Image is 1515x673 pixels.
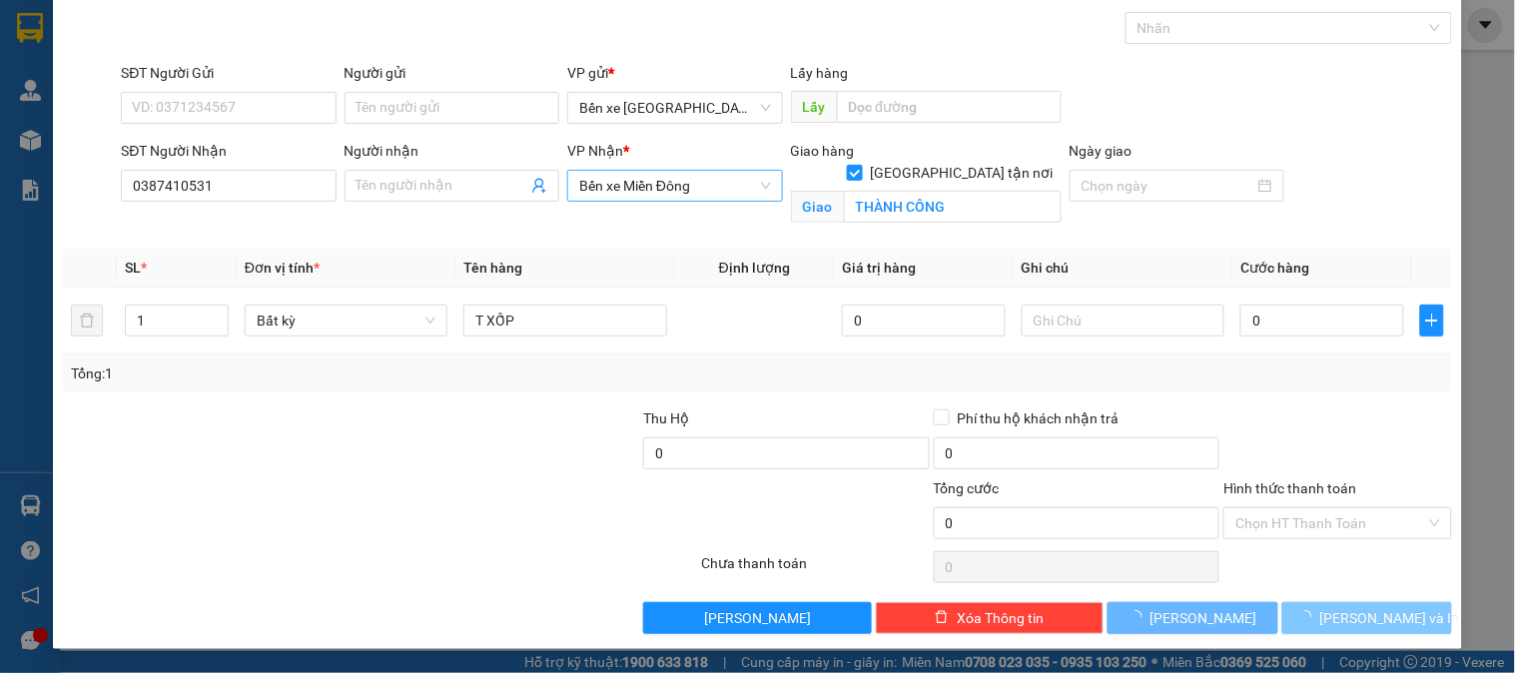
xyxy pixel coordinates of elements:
span: user-add [531,178,547,194]
button: deleteXóa Thông tin [876,602,1104,634]
span: [PERSON_NAME] [704,607,811,629]
span: Phí thu hộ khách nhận trả [950,407,1128,429]
span: Giao [791,191,844,223]
span: Xóa Thông tin [957,607,1044,629]
label: Ngày giao [1070,143,1133,159]
span: Định lượng [719,260,790,276]
span: Bến xe Miền Đông [579,171,770,201]
label: Hình thức thanh toán [1223,480,1356,496]
span: [GEOGRAPHIC_DATA] tận nơi [863,162,1062,184]
input: VD: Bàn, Ghế [463,305,666,336]
div: SĐT Người Gửi [121,62,336,84]
input: 0 [842,305,1006,336]
span: Bất kỳ [257,306,435,336]
div: Người nhận [345,140,559,162]
button: delete [71,305,103,336]
input: Ngày giao [1082,175,1254,197]
span: Bến xe Quảng Ngãi [579,93,770,123]
div: VP gửi [567,62,782,84]
span: Giao hàng [791,143,855,159]
span: plus [1421,313,1443,329]
th: Ghi chú [1014,249,1232,288]
span: delete [935,610,949,626]
span: Tên hàng [463,260,522,276]
button: [PERSON_NAME] và In [1282,602,1452,634]
button: plus [1420,305,1444,336]
span: Lấy hàng [791,65,849,81]
span: Thu Hộ [643,410,689,426]
span: [PERSON_NAME] và In [1320,607,1460,629]
button: [PERSON_NAME] [643,602,871,634]
span: Tổng cước [934,480,1000,496]
div: Chưa thanh toán [699,552,931,587]
span: [PERSON_NAME] [1150,607,1257,629]
span: Cước hàng [1240,260,1309,276]
div: Người gửi [345,62,559,84]
span: Đơn vị tính [245,260,320,276]
span: loading [1129,610,1150,624]
span: Lấy [791,91,837,123]
input: Ghi Chú [1022,305,1224,336]
input: Dọc đường [837,91,1062,123]
div: SĐT Người Nhận [121,140,336,162]
input: Giao tận nơi [844,191,1062,223]
span: SL [125,260,141,276]
button: [PERSON_NAME] [1108,602,1277,634]
span: Giá trị hàng [842,260,916,276]
span: loading [1298,610,1320,624]
div: Tổng: 1 [71,362,586,384]
span: VP Nhận [567,143,623,159]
